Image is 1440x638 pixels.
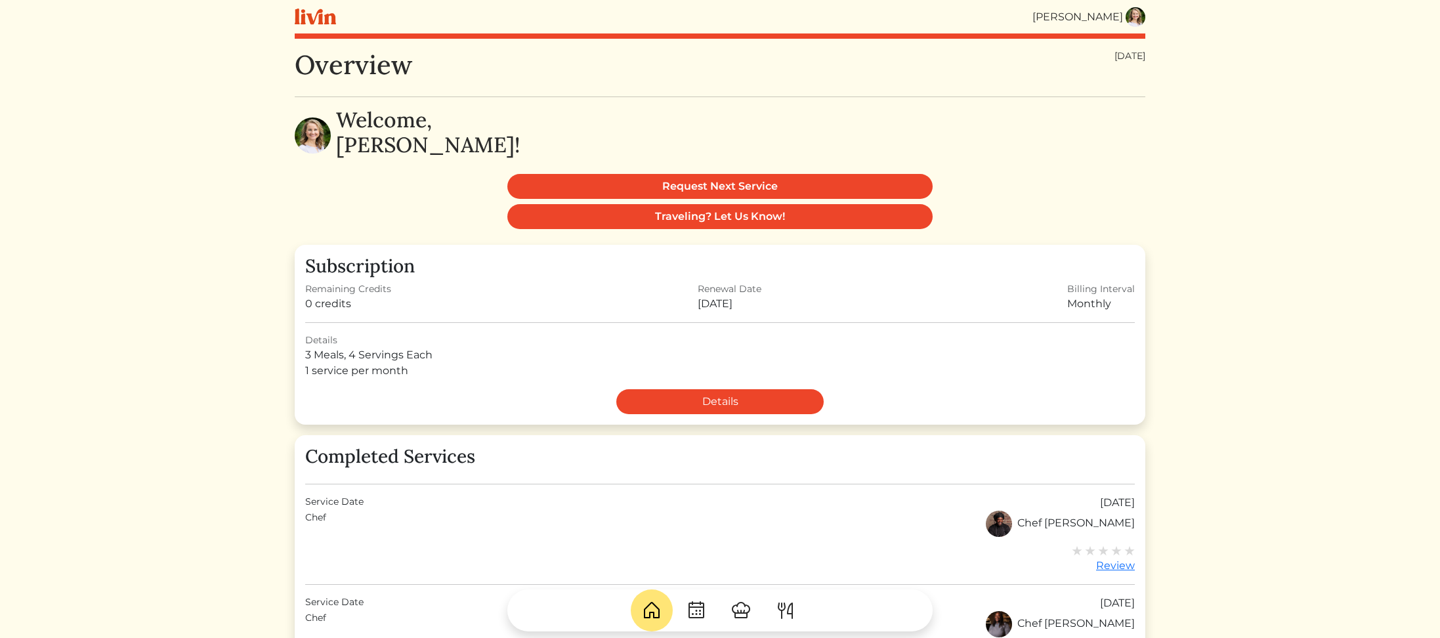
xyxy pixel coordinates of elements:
div: Renewal Date [698,282,761,296]
div: 1 service per month [305,363,1135,379]
img: a889eb8ac75f3e9ca091f00328ba8a1d [295,117,331,154]
div: Review [1072,558,1135,574]
div: [DATE] [1100,495,1135,511]
a: Details [616,389,824,414]
div: [PERSON_NAME] [1032,9,1123,25]
div: Chef [PERSON_NAME] [986,511,1135,537]
a: Traveling? Let Us Know! [507,204,933,229]
div: [DATE] [698,296,761,312]
div: Monthly [1067,296,1135,312]
div: [DATE] [1114,49,1145,63]
img: gray_star-a9743cfc725de93cdbfd37d9aa5936eef818df36360e3832adb92d34c2242183.svg [1098,545,1109,556]
img: CalendarDots-5bcf9d9080389f2a281d69619e1c85352834be518fbc73d9501aef674afc0d57.svg [686,600,707,621]
img: ChefHat-a374fb509e4f37eb0702ca99f5f64f3b6956810f32a249b33092029f8484b388.svg [731,600,752,621]
img: House-9bf13187bcbb5817f509fe5e7408150f90897510c4275e13d0d5fca38e0b5951.svg [641,600,662,621]
img: gray_star-a9743cfc725de93cdbfd37d9aa5936eef818df36360e3832adb92d34c2242183.svg [1124,545,1135,556]
img: livin-logo-a0d97d1a881af30f6274990eb6222085a2533c92bbd1e4f22c21b4f0d0e3210c.svg [295,9,336,25]
h2: Welcome, [PERSON_NAME]! [336,108,520,158]
img: gray_star-a9743cfc725de93cdbfd37d9aa5936eef818df36360e3832adb92d34c2242183.svg [1072,545,1082,556]
div: Billing Interval [1067,282,1135,296]
div: 0 credits [305,296,391,312]
h3: Subscription [305,255,1135,278]
div: 3 Meals, 4 Servings Each [305,347,1135,363]
a: Review [1072,542,1135,574]
div: Chef [305,511,326,537]
h1: Overview [295,49,412,81]
div: Service Date [305,495,364,511]
img: gray_star-a9743cfc725de93cdbfd37d9aa5936eef818df36360e3832adb92d34c2242183.svg [1085,545,1095,556]
img: 7e09f0c309ce759c5d64cd0789ed5ef9 [986,511,1012,537]
a: Request Next Service [507,174,933,199]
img: ForkKnife-55491504ffdb50bab0c1e09e7649658475375261d09fd45db06cec23bce548bf.svg [775,600,796,621]
div: Remaining Credits [305,282,391,296]
img: a889eb8ac75f3e9ca091f00328ba8a1d [1126,7,1145,27]
img: gray_star-a9743cfc725de93cdbfd37d9aa5936eef818df36360e3832adb92d34c2242183.svg [1111,545,1122,556]
div: Details [305,333,1135,347]
h3: Completed Services [305,446,1135,468]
